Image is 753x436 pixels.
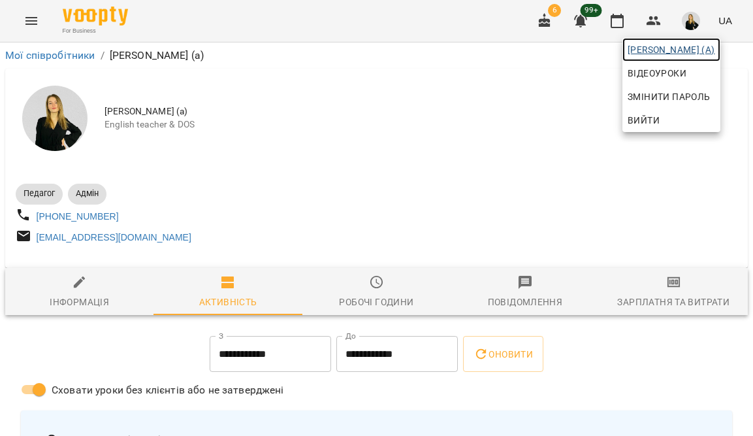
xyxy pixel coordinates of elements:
a: Змінити пароль [622,85,720,109]
span: Змінити пароль [628,89,715,105]
a: Відеоуроки [622,61,692,85]
span: Відеоуроки [628,65,686,81]
span: [PERSON_NAME] (а) [628,42,715,58]
button: Вийти [622,109,720,132]
a: [PERSON_NAME] (а) [622,38,720,61]
span: Вийти [628,112,660,128]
